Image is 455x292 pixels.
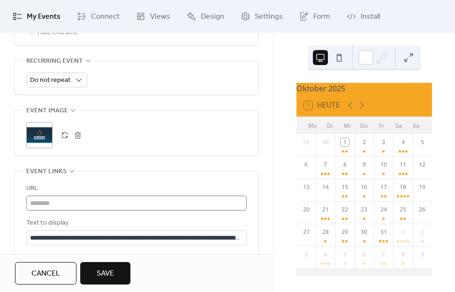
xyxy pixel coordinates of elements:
[15,262,76,285] button: Cancel
[31,268,60,279] span: Cancel
[321,228,330,236] div: 28
[302,161,311,169] div: 6
[302,250,311,259] div: 3
[26,183,245,194] div: URL
[26,218,245,229] div: Text to display
[360,228,368,236] div: 30
[379,183,388,191] div: 17
[234,4,290,29] a: Settings
[341,138,349,146] div: 1
[27,11,61,22] span: My Events
[341,250,349,259] div: 5
[302,228,311,236] div: 27
[379,138,388,146] div: 3
[26,105,68,117] span: Event image
[399,228,407,236] div: 1
[26,122,53,148] div: ;
[321,183,330,191] div: 14
[180,4,231,29] a: Design
[399,250,407,259] div: 8
[338,117,356,134] div: Mi
[418,138,426,146] div: 5
[379,205,388,214] div: 24
[399,183,407,191] div: 18
[255,11,283,22] span: Settings
[418,183,426,191] div: 19
[418,161,426,169] div: 12
[150,11,170,22] span: Views
[26,56,83,67] span: Recurring event
[313,11,330,22] span: Form
[292,4,337,29] a: Form
[373,117,390,134] div: Fr
[321,205,330,214] div: 21
[399,138,407,146] div: 4
[341,228,349,236] div: 29
[360,138,368,146] div: 2
[30,74,70,87] span: Do not repeat
[361,11,380,22] span: Install
[201,11,224,22] span: Design
[379,228,388,236] div: 31
[70,4,127,29] a: Connect
[321,117,339,134] div: Di
[302,183,311,191] div: 13
[418,250,426,259] div: 9
[97,268,114,279] span: Save
[341,161,349,169] div: 8
[407,117,425,134] div: So
[302,205,311,214] div: 20
[379,161,388,169] div: 10
[341,205,349,214] div: 22
[321,250,330,259] div: 4
[302,138,311,146] div: 29
[360,161,368,169] div: 9
[379,250,388,259] div: 7
[321,161,330,169] div: 7
[129,4,177,29] a: Views
[321,138,330,146] div: 30
[360,183,368,191] div: 16
[26,166,67,177] span: Event links
[341,183,349,191] div: 15
[356,117,373,134] div: Do
[91,11,120,22] span: Connect
[340,4,387,29] a: Install
[360,205,368,214] div: 23
[304,117,321,134] div: Mo
[80,262,130,285] button: Save
[38,253,85,264] span: Open in new tab
[399,161,407,169] div: 11
[418,205,426,214] div: 26
[399,205,407,214] div: 25
[38,27,78,38] span: Hide end time
[360,250,368,259] div: 6
[6,4,68,29] a: My Events
[418,228,426,236] div: 2
[296,83,432,94] div: Oktober 2025
[390,117,408,134] div: Sa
